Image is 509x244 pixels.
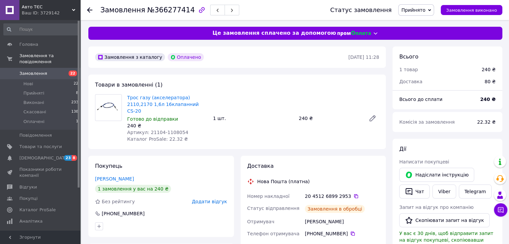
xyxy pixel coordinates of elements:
span: 233 [71,100,78,106]
span: Каталог ProSale: 22.32 ₴ [127,136,188,142]
span: Каталог ProSale [19,207,56,213]
div: Ваш ID: 3729142 [22,10,80,16]
div: [PHONE_NUMBER] [305,230,379,237]
span: 1 [76,119,78,125]
span: Доставка [399,79,422,84]
span: Артикул: 21104-1108054 [127,130,188,135]
b: 240 ₴ [480,97,496,102]
div: 240 ₴ [296,114,363,123]
div: 240 ₴ [482,66,496,73]
span: 22 [69,71,77,76]
div: 80 ₴ [481,74,500,89]
span: Аналітика [19,218,43,224]
span: Написати покупцеві [399,159,449,164]
div: Оплачено [168,53,204,61]
span: [DEMOGRAPHIC_DATA] [19,155,69,161]
span: Товари в замовленні (1) [95,82,163,88]
span: Телефон отримувача [247,231,300,236]
div: 1 шт. [210,114,296,123]
button: Чат з покупцем [494,203,507,217]
span: Замовлення та повідомлення [19,53,80,65]
span: Номер накладної [247,194,290,199]
span: Нові [23,81,33,87]
div: [PHONE_NUMBER] [101,210,145,217]
span: Замовлення виконано [446,8,497,13]
div: Замовлення з каталогу [95,53,165,61]
span: Замовлення [100,6,145,14]
span: Доставка [247,163,274,169]
span: 22.32 ₴ [477,119,496,125]
div: Нова Пошта (платна) [256,178,312,185]
div: Замовлення в обробці [305,205,365,213]
span: Без рейтингу [102,199,135,204]
time: [DATE] 11:28 [348,54,379,60]
span: Авто ТЄС [22,4,72,10]
a: Редагувати [366,112,379,125]
span: Скасовані [23,109,46,115]
span: Показники роботи компанії [19,166,62,178]
span: Відгуки [19,184,37,190]
span: Покупці [19,196,37,202]
div: 20 4512 6899 2953 [305,193,379,200]
span: Отримувач [247,219,274,224]
span: Виконані [23,100,44,106]
span: Всього до сплати [399,97,442,102]
span: Товари та послуги [19,144,62,150]
span: 8 [76,90,78,96]
span: Комісія за замовлення [399,119,455,125]
span: Всього [399,53,418,60]
span: 138 [71,109,78,115]
input: Пошук [3,23,79,35]
a: Viber [432,185,456,199]
span: 1 товар [399,67,418,72]
div: Повернутися назад [87,7,92,13]
button: Надіслати інструкцію [399,168,474,182]
span: Повідомлення [19,132,52,138]
span: Головна [19,41,38,47]
div: 240 ₴ [127,122,207,129]
span: Прийнято [401,7,425,13]
span: 22 [74,81,78,87]
span: Покупець [95,163,122,169]
span: Додати відгук [192,199,227,204]
span: Статус відправлення [247,206,300,211]
span: Готово до відправки [127,116,178,122]
div: [PERSON_NAME] [304,216,380,228]
span: Управління сайтом [19,230,62,242]
span: 8 [72,155,77,161]
span: 23 [64,155,72,161]
span: Це замовлення сплачено за допомогою [213,29,336,37]
img: Трос газу (акселератора) 2110,2170 1,6л 16клапанний CS-20 [95,99,121,116]
a: Telegram [459,185,492,199]
span: Замовлення [19,71,47,77]
span: Дії [399,146,406,152]
div: Статус замовлення [330,7,392,13]
span: Прийняті [23,90,44,96]
button: Замовлення виконано [441,5,502,15]
div: 1 замовлення у вас на 240 ₴ [95,185,171,193]
button: Чат [399,185,430,199]
a: Трос газу (акселератора) 2110,2170 1,6л 16клапанний CS-20 [127,95,199,114]
span: Запит на відгук про компанію [399,205,474,210]
span: Оплачені [23,119,45,125]
button: Скопіювати запит на відгук [399,213,490,227]
a: [PERSON_NAME] [95,176,134,181]
span: №366277414 [147,6,195,14]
